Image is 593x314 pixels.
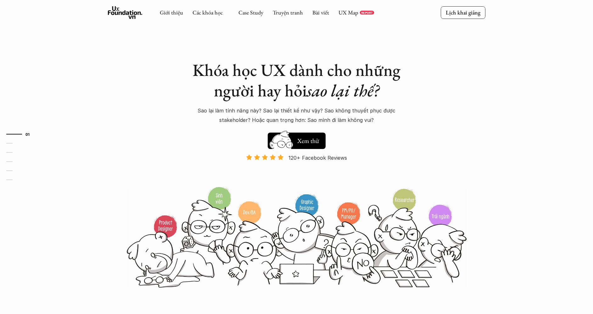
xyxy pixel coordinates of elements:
a: Truyện tranh [273,9,303,16]
h5: Xem thử [297,136,321,145]
a: 01 [6,130,36,138]
h1: Khóa học UX dành cho những người hay hỏi [187,60,407,101]
a: Các khóa học [193,9,223,16]
p: 120+ Facebook Reviews [288,153,347,163]
a: UX Map [338,9,358,16]
a: Xem thử [268,129,326,149]
a: REPORT [360,11,374,14]
a: 120+ Facebook Reviews [241,154,353,186]
a: Lịch khai giảng [441,6,485,19]
a: Bài viết [312,9,329,16]
em: sao lại thế? [307,79,379,101]
p: Lịch khai giảng [446,9,480,16]
p: Sao lại làm tính năng này? Sao lại thiết kế như vậy? Sao không thuyết phục được stakeholder? Hoặc... [187,106,407,125]
p: REPORT [361,11,373,14]
a: Giới thiệu [160,9,183,16]
strong: 01 [25,132,30,136]
a: Case Study [238,9,263,16]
